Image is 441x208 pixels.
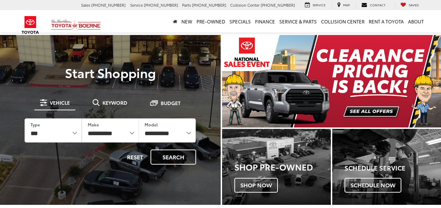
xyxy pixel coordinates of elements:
[192,2,226,8] span: [PHONE_NUMBER]
[144,2,178,8] span: [PHONE_NUMBER]
[313,2,326,7] span: Service
[332,2,355,8] a: Map
[356,2,391,8] a: Contact
[88,122,99,127] label: Make
[51,19,101,31] img: Vic Vaughan Toyota of Boerne
[234,178,278,193] span: Shop Now
[222,129,331,205] a: Shop Pre-Owned Shop Now
[408,49,441,113] button: Click to view next picture.
[261,2,295,8] span: [PHONE_NUMBER]
[277,10,319,33] a: Service & Parts: Opens in a new tab
[227,10,253,33] a: Specials
[171,10,179,33] a: Home
[395,2,424,8] a: My Saved Vehicles
[345,178,401,193] span: Schedule Now
[15,65,206,79] p: Start Shopping
[50,100,70,105] span: Vehicle
[179,10,194,33] a: New
[222,49,255,113] button: Click to view previous picture.
[151,150,196,165] button: Search
[253,10,277,33] a: Finance
[194,10,227,33] a: Pre-Owned
[300,2,331,8] a: Service
[81,2,90,8] span: Sales
[332,129,441,205] div: Toyota
[332,129,441,205] a: Schedule Service Schedule Now
[145,122,158,127] label: Model
[230,2,260,8] span: Collision Center
[91,2,126,8] span: [PHONE_NUMBER]
[130,2,143,8] span: Service
[102,100,127,105] span: Keyword
[409,2,419,7] span: Saved
[343,2,350,7] span: Map
[31,122,40,127] label: Type
[161,100,181,105] span: Budget
[182,2,191,8] span: Parts
[17,14,44,36] img: Toyota
[406,10,426,33] a: About
[319,10,367,33] a: Collision Center
[121,150,149,165] button: Reset
[222,129,331,205] div: Toyota
[367,10,406,33] a: Rent a Toyota
[234,162,331,171] h3: Shop Pre-Owned
[370,2,386,7] span: Contact
[345,165,441,172] h4: Schedule Service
